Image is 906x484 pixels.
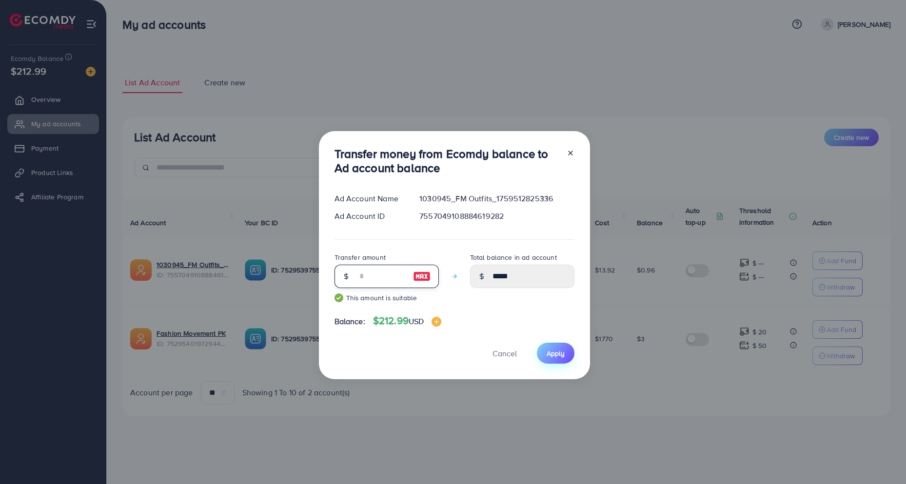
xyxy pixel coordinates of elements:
[335,293,343,302] img: guide
[335,316,365,327] span: Balance:
[470,252,557,262] label: Total balance in ad account
[412,193,582,204] div: 1030945_FM Outfits_1759512825336
[412,211,582,222] div: 7557049108884619282
[865,440,899,477] iframe: Chat
[547,348,565,358] span: Apply
[480,343,529,364] button: Cancel
[327,211,412,222] div: Ad Account ID
[413,271,431,282] img: image
[432,317,441,327] img: image
[335,147,559,175] h3: Transfer money from Ecomdy balance to Ad account balance
[537,343,574,364] button: Apply
[409,316,424,327] span: USD
[335,293,439,303] small: This amount is suitable
[492,348,517,359] span: Cancel
[373,315,442,327] h4: $212.99
[327,193,412,204] div: Ad Account Name
[335,252,386,262] label: Transfer amount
